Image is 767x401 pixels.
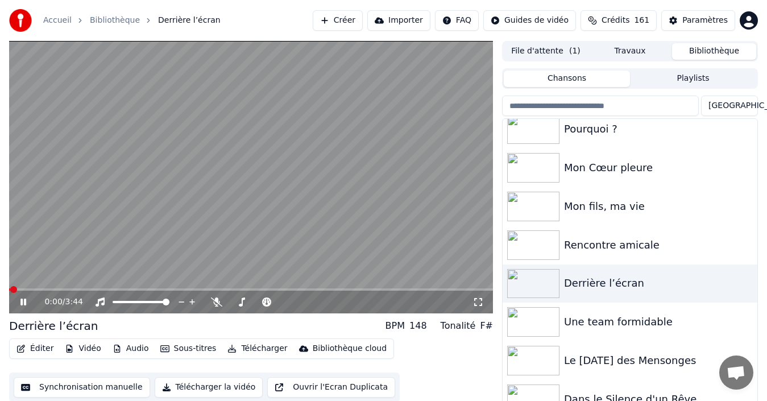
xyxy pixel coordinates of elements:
span: Derrière l’écran [158,15,221,26]
button: Chansons [504,71,630,87]
div: Pourquoi ? [564,121,753,137]
button: FAQ [435,10,479,31]
a: Accueil [43,15,72,26]
button: Importer [367,10,430,31]
div: Mon Cœur pleure [564,160,753,176]
div: Le [DATE] des Mensonges [564,353,753,369]
button: Créer [313,10,363,31]
div: F# [480,319,493,333]
a: Bibliothèque [90,15,140,26]
button: Crédits161 [581,10,657,31]
div: Derrière l’écran [9,318,98,334]
button: Ouvrir l'Ecran Duplicata [267,377,395,398]
button: File d'attente [504,43,588,60]
div: Paramètres [682,15,728,26]
span: 3:44 [65,296,83,308]
div: 148 [409,319,427,333]
button: Télécharger la vidéo [155,377,263,398]
nav: breadcrumb [43,15,221,26]
button: Vidéo [60,341,105,357]
button: Sous-titres [156,341,221,357]
div: Tonalité [441,319,476,333]
div: BPM [385,319,405,333]
button: Guides de vidéo [483,10,576,31]
button: Playlists [630,71,756,87]
img: youka [9,9,32,32]
div: Ouvrir le chat [719,355,753,390]
span: Crédits [602,15,629,26]
button: Synchronisation manuelle [14,377,150,398]
button: Travaux [588,43,672,60]
span: 161 [634,15,649,26]
button: Audio [108,341,154,357]
div: Rencontre amicale [564,237,753,253]
div: Derrière l’écran [564,275,753,291]
button: Bibliothèque [672,43,756,60]
div: Bibliothèque cloud [313,343,387,354]
div: Une team formidable [564,314,753,330]
button: Éditer [12,341,58,357]
span: ( 1 ) [569,46,581,57]
button: Paramètres [661,10,735,31]
span: 0:00 [44,296,62,308]
button: Télécharger [223,341,292,357]
div: / [44,296,72,308]
div: Mon fils, ma vie [564,199,753,214]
